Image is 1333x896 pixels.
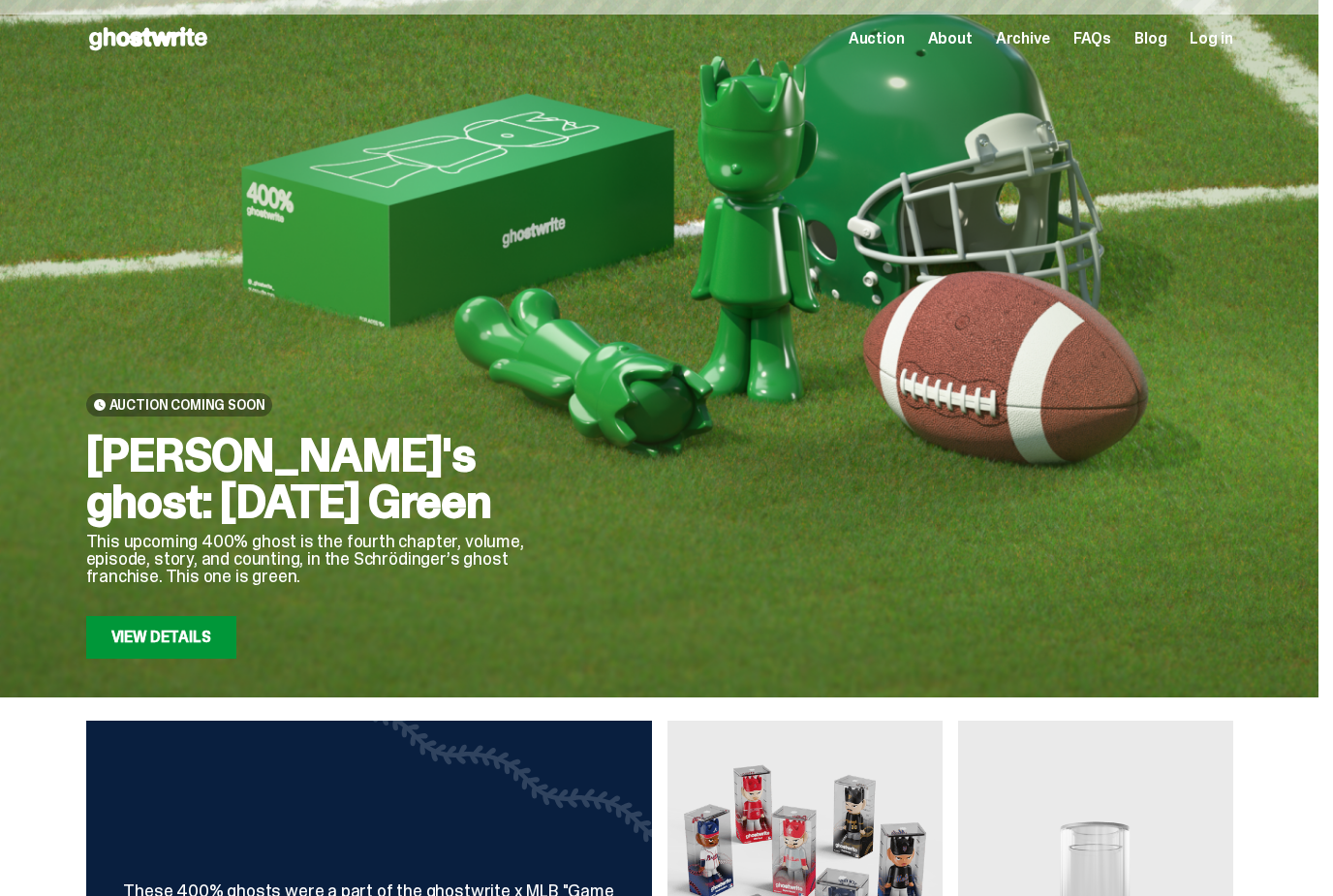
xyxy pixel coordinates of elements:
a: About [928,31,973,46]
a: Archive [996,31,1050,46]
a: Log in [1190,31,1232,46]
a: FAQs [1073,31,1111,46]
h2: [PERSON_NAME]'s ghost: [DATE] Green [86,432,551,525]
a: Auction [849,31,905,46]
a: View Details [86,616,236,659]
span: Auction Coming Soon [109,397,265,413]
p: This upcoming 400% ghost is the fourth chapter, volume, episode, story, and counting, in the Schr... [86,533,551,585]
a: Blog [1134,31,1166,46]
